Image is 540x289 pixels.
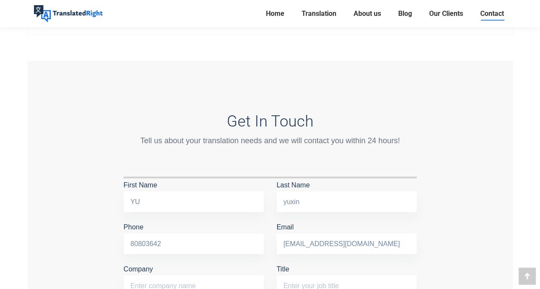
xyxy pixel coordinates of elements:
[354,9,381,18] span: About us
[124,135,417,147] div: Tell us about your translation needs and we will contact you within 24 hours!
[124,181,264,205] label: First Name
[351,8,384,20] a: About us
[266,9,284,18] span: Home
[277,265,417,289] label: Title
[277,191,417,212] input: Last Name
[396,8,415,20] a: Blog
[263,8,287,20] a: Home
[302,9,336,18] span: Translation
[478,8,506,20] a: Contact
[34,5,103,22] img: Translated Right
[299,8,339,20] a: Translation
[124,233,264,254] input: Phone
[124,112,417,130] h3: Get In Touch
[480,9,504,18] span: Contact
[277,181,417,205] label: Last Name
[398,9,412,18] span: Blog
[277,223,417,247] label: Email
[124,265,264,289] label: Company
[277,233,417,254] input: Email
[427,8,466,20] a: Our Clients
[124,191,264,212] input: First Name
[429,9,463,18] span: Our Clients
[124,223,264,247] label: Phone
